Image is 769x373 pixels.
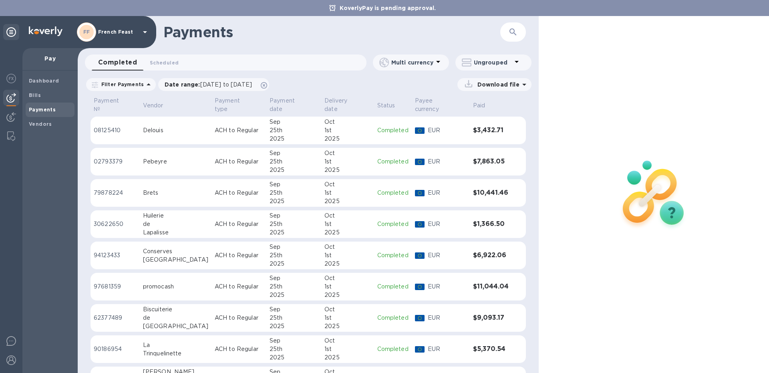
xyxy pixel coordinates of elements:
[324,157,370,166] div: 1st
[3,24,19,40] div: Unpin categories
[94,126,137,135] p: 08125410
[428,345,467,353] p: EUR
[215,282,263,291] p: ACH to Regular
[270,305,318,314] div: Sep
[270,291,318,299] div: 2025
[6,74,16,83] img: Foreign exchange
[473,158,510,165] h3: $7,863.05
[324,166,370,174] div: 2025
[324,322,370,331] div: 2025
[94,314,137,322] p: 62377489
[94,282,137,291] p: 97681359
[428,189,467,197] p: EUR
[377,189,409,197] p: Completed
[270,251,318,260] div: 25th
[270,243,318,251] div: Sep
[473,101,485,110] p: Paid
[391,58,433,67] p: Multi currency
[324,197,370,206] div: 2025
[98,81,144,88] p: Filter Payments
[143,349,208,358] div: Trinquelinette
[143,305,208,314] div: Biscuiterie
[215,251,263,260] p: ACH to Regular
[270,126,318,135] div: 25th
[94,97,137,113] span: Payment №
[473,314,510,322] h3: $9,093.17
[377,101,395,110] p: Status
[143,157,208,166] div: Pebeyre
[270,197,318,206] div: 2025
[324,180,370,189] div: Oct
[377,314,409,322] p: Completed
[270,157,318,166] div: 25th
[270,118,318,126] div: Sep
[473,101,496,110] span: Paid
[98,29,138,35] p: French Feast
[143,247,208,256] div: Conserves
[324,189,370,197] div: 1st
[428,251,467,260] p: EUR
[324,305,370,314] div: Oct
[474,81,519,89] p: Download file
[29,78,59,84] b: Dashboard
[163,24,500,40] h1: Payments
[94,97,126,113] p: Payment №
[324,149,370,157] div: Oct
[324,228,370,237] div: 2025
[270,97,308,113] p: Payment date
[143,101,174,110] span: Vendor
[158,78,269,91] div: Date range:[DATE] to [DATE]
[324,126,370,135] div: 1st
[270,282,318,291] div: 25th
[143,220,208,228] div: de
[324,135,370,143] div: 2025
[29,121,52,127] b: Vendors
[270,212,318,220] div: Sep
[143,282,208,291] div: promocash
[473,252,510,259] h3: $6,922.06
[324,251,370,260] div: 1st
[270,97,318,113] span: Payment date
[324,274,370,282] div: Oct
[270,345,318,353] div: 25th
[377,126,409,135] p: Completed
[324,243,370,251] div: Oct
[270,274,318,282] div: Sep
[415,97,467,113] span: Payee currency
[29,54,71,63] p: Pay
[324,353,370,362] div: 2025
[94,189,137,197] p: 79878224
[473,189,510,197] h3: $10,441.46
[215,189,263,197] p: ACH to Regular
[324,97,360,113] p: Delivery date
[270,260,318,268] div: 2025
[270,189,318,197] div: 25th
[324,260,370,268] div: 2025
[377,345,409,353] p: Completed
[94,345,137,353] p: 90186954
[143,256,208,264] div: [GEOGRAPHIC_DATA]
[143,101,163,110] p: Vendor
[473,220,510,228] h3: $1,366.50
[215,126,263,135] p: ACH to Regular
[428,220,467,228] p: EUR
[270,314,318,322] div: 25th
[165,81,256,89] p: Date range :
[215,97,263,113] span: Payment type
[324,97,370,113] span: Delivery date
[324,118,370,126] div: Oct
[324,212,370,220] div: Oct
[473,283,510,290] h3: $11,044.04
[94,220,137,228] p: 30622650
[473,127,510,134] h3: $3,432.71
[143,341,208,349] div: La
[324,314,370,322] div: 1st
[377,251,409,260] p: Completed
[377,157,409,166] p: Completed
[94,157,137,166] p: 02793379
[215,220,263,228] p: ACH to Regular
[94,251,137,260] p: 94123433
[270,166,318,174] div: 2025
[270,149,318,157] div: Sep
[143,314,208,322] div: de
